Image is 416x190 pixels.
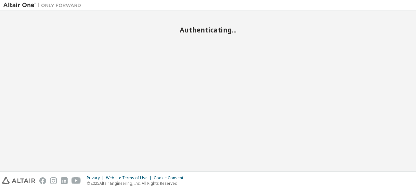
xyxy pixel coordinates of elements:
[61,177,68,184] img: linkedin.svg
[39,177,46,184] img: facebook.svg
[3,2,84,8] img: Altair One
[87,175,106,181] div: Privacy
[2,177,35,184] img: altair_logo.svg
[154,175,187,181] div: Cookie Consent
[87,181,187,186] p: © 2025 Altair Engineering, Inc. All Rights Reserved.
[50,177,57,184] img: instagram.svg
[106,175,154,181] div: Website Terms of Use
[3,26,413,34] h2: Authenticating...
[71,177,81,184] img: youtube.svg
